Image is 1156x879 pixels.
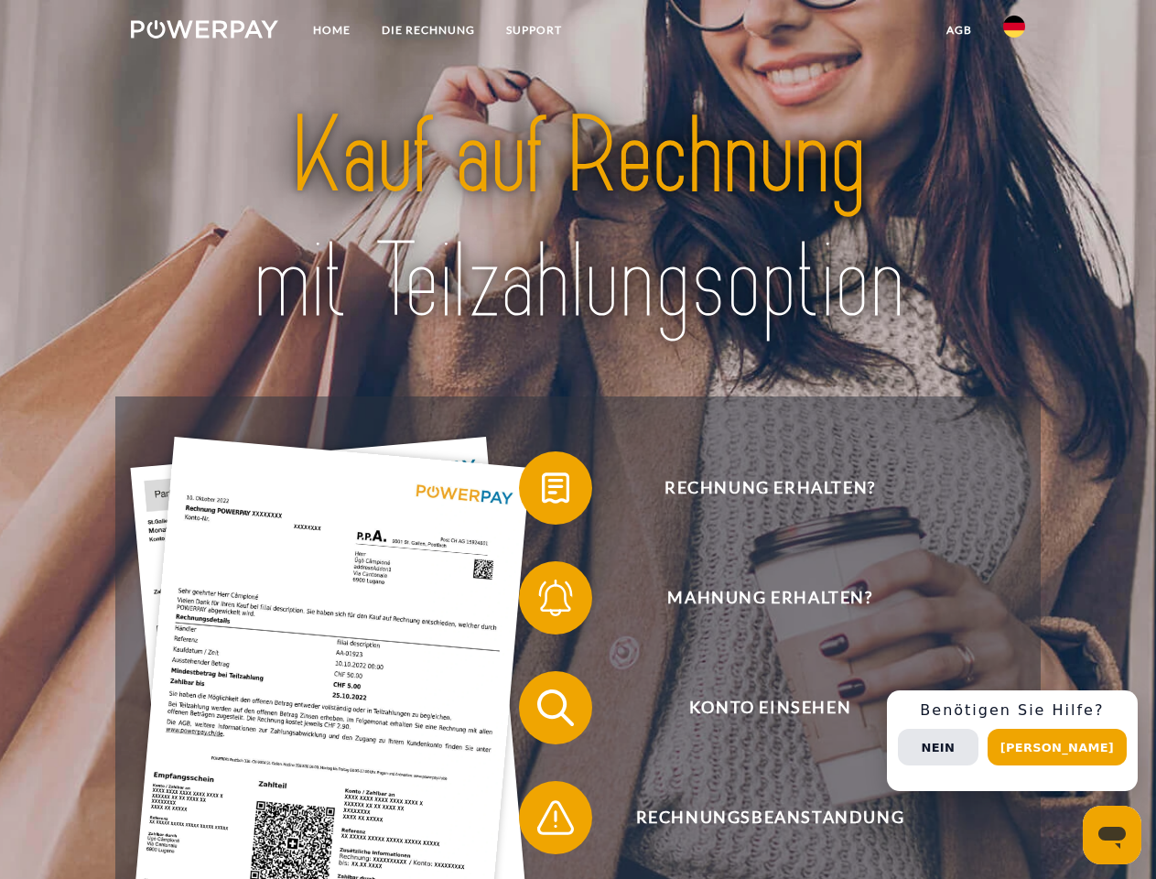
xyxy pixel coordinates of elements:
img: qb_warning.svg [533,795,578,841]
div: Schnellhilfe [887,690,1138,791]
a: DIE RECHNUNG [366,14,491,47]
button: Nein [898,729,978,765]
img: de [1003,16,1025,38]
button: Rechnung erhalten? [519,451,995,525]
button: Konto einsehen [519,671,995,744]
span: Rechnungsbeanstandung [546,781,994,854]
iframe: Schaltfläche zum Öffnen des Messaging-Fensters [1083,806,1141,864]
span: Konto einsehen [546,671,994,744]
h3: Benötigen Sie Hilfe? [898,701,1127,720]
a: agb [931,14,988,47]
span: Mahnung erhalten? [546,561,994,635]
img: qb_search.svg [533,685,578,731]
button: Mahnung erhalten? [519,561,995,635]
button: [PERSON_NAME] [988,729,1127,765]
img: title-powerpay_de.svg [175,88,981,351]
img: qb_bill.svg [533,465,578,511]
span: Rechnung erhalten? [546,451,994,525]
a: SUPPORT [491,14,578,47]
img: logo-powerpay-white.svg [131,20,278,38]
img: qb_bell.svg [533,575,578,621]
button: Rechnungsbeanstandung [519,781,995,854]
a: Home [297,14,366,47]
